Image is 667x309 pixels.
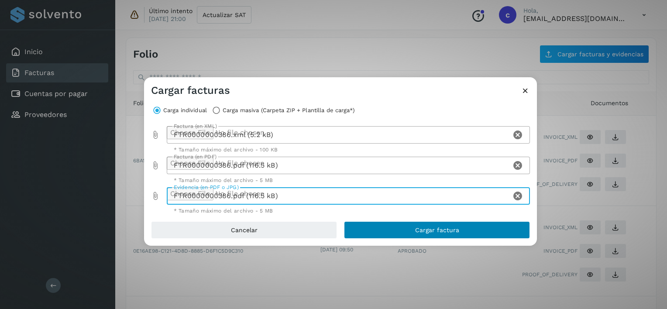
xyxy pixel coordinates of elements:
[151,161,160,170] i: Factura (en PDF) prepended action
[344,221,530,239] button: Cargar factura
[231,227,258,233] span: Cancelar
[163,104,207,117] label: Carga individual
[174,147,523,152] div: * Tamaño máximo del archivo - 100 KB
[223,104,355,117] label: Carga masiva (Carpeta ZIP + Plantilla de carga*)
[167,187,511,205] div: FTR0000000386.pdf (116.5 kB)
[151,84,230,97] h3: Cargar facturas
[151,130,160,139] i: Factura (en XML) prepended action
[151,221,337,239] button: Cancelar
[174,178,523,183] div: * Tamaño máximo del archivo - 5 MB
[174,208,523,213] div: * Tamaño máximo del archivo - 5 MB
[415,227,459,233] span: Cargar factura
[167,126,511,144] div: FTR0000000386.xml (5.2 kB)
[512,191,523,201] i: Clear Evidencia (en PDF o JPG)
[512,160,523,171] i: Clear Factura (en PDF)
[512,130,523,140] i: Clear Factura (en XML)
[151,192,160,200] i: Evidencia (en PDF o JPG) prepended action
[167,157,511,174] div: FTR0000000386.pdf (116.5 kB)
